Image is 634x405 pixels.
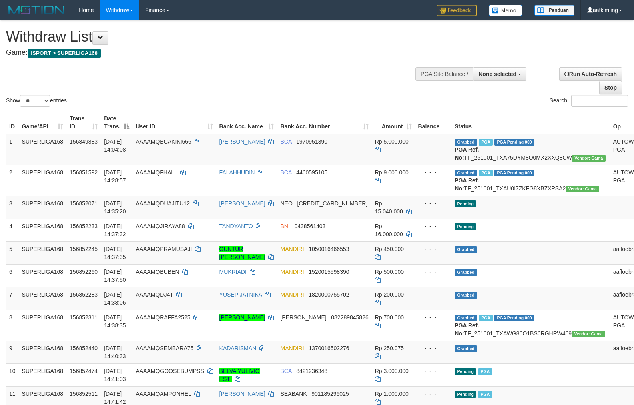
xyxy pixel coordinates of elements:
[6,165,19,196] td: 2
[280,269,304,275] span: MANDIRI
[6,4,67,16] img: MOTION_logo.png
[571,95,628,107] input: Search:
[572,155,606,162] span: Vendor URL: https://trx31.1velocity.biz
[375,138,409,145] span: Rp 5.000.000
[280,391,307,397] span: SEABANK
[455,315,477,321] span: Grabbed
[19,165,67,196] td: SUPERLIGA168
[70,200,98,207] span: 156852071
[19,219,67,241] td: SUPERLIGA168
[534,5,574,16] img: panduan.png
[219,246,265,260] a: GUNTUR [PERSON_NAME]
[19,134,67,165] td: SUPERLIGA168
[6,111,19,134] th: ID
[104,368,126,382] span: [DATE] 14:41:03
[104,314,126,329] span: [DATE] 14:38:35
[101,111,132,134] th: Date Trans.: activate to sort column descending
[219,269,247,275] a: MUKRIADI
[136,269,179,275] span: AAAAMQBUBEN
[311,391,349,397] span: Copy 901185296025 to clipboard
[70,223,98,229] span: 156852233
[418,199,449,207] div: - - -
[6,341,19,363] td: 9
[309,269,349,275] span: Copy 1520015598390 to clipboard
[280,291,304,298] span: MANDIRI
[6,363,19,386] td: 10
[418,268,449,276] div: - - -
[280,200,292,207] span: NEO
[455,146,479,161] b: PGA Ref. No:
[136,246,192,252] span: AAAAMQPRAMUSAJI
[451,310,610,341] td: TF_251001_TXAWG86O1BS6RGHRW469
[375,269,404,275] span: Rp 500.000
[550,95,628,107] label: Search:
[70,368,98,374] span: 156852474
[478,71,516,77] span: None selected
[473,67,526,81] button: None selected
[219,391,265,397] a: [PERSON_NAME]
[489,5,522,16] img: Button%20Memo.svg
[6,196,19,219] td: 3
[136,345,193,351] span: AAAAMQSEMBARA75
[6,310,19,341] td: 8
[418,222,449,230] div: - - -
[451,134,610,165] td: TF_251001_TXA75DYM8O0MX2XXQ8CW
[455,200,476,207] span: Pending
[375,345,404,351] span: Rp 250.075
[6,287,19,310] td: 7
[136,291,173,298] span: AAAAMQDJ4T
[437,5,477,16] img: Feedback.jpg
[415,111,452,134] th: Balance
[418,367,449,375] div: - - -
[455,223,476,230] span: Pending
[70,345,98,351] span: 156852440
[6,29,415,45] h1: Withdraw List
[70,269,98,275] span: 156852260
[295,223,326,229] span: Copy 0438561403 to clipboard
[19,287,67,310] td: SUPERLIGA168
[375,368,409,374] span: Rp 3.000.000
[415,67,473,81] div: PGA Site Balance /
[280,368,291,374] span: BCA
[375,391,409,397] span: Rp 1.000.000
[104,138,126,153] span: [DATE] 14:04:08
[418,313,449,321] div: - - -
[136,368,204,374] span: AAAAMQGOOSEBUMPSS
[296,169,327,176] span: Copy 4460595105 to clipboard
[455,246,477,253] span: Grabbed
[599,81,622,94] a: Stop
[566,186,599,192] span: Vendor URL: https://trx31.1velocity.biz
[70,138,98,145] span: 156849883
[494,170,534,176] span: PGA Pending
[451,111,610,134] th: Status
[280,345,304,351] span: MANDIRI
[375,246,404,252] span: Rp 450.000
[280,246,304,252] span: MANDIRI
[136,138,191,145] span: AAAAMQBCAKIKI666
[455,139,477,146] span: Grabbed
[19,241,67,264] td: SUPERLIGA168
[455,391,476,398] span: Pending
[219,200,265,207] a: [PERSON_NAME]
[309,291,349,298] span: Copy 1820000755702 to clipboard
[559,67,622,81] a: Run Auto-Refresh
[104,291,126,306] span: [DATE] 14:38:06
[479,170,493,176] span: Marked by aafsoycanthlai
[219,314,265,321] a: [PERSON_NAME]
[455,368,476,375] span: Pending
[418,291,449,299] div: - - -
[19,264,67,287] td: SUPERLIGA168
[451,165,610,196] td: TF_251001_TXAU0I7ZKFG8XBZXPSA2
[70,391,98,397] span: 156852511
[479,139,493,146] span: Marked by aafsoycanthlai
[375,169,409,176] span: Rp 9.000.000
[136,314,190,321] span: AAAAMQRAFFA2525
[277,111,371,134] th: Bank Acc. Number: activate to sort column ascending
[494,139,534,146] span: PGA Pending
[296,138,327,145] span: Copy 1970951390 to clipboard
[132,111,216,134] th: User ID: activate to sort column ascending
[455,170,477,176] span: Grabbed
[70,246,98,252] span: 156852245
[455,269,477,276] span: Grabbed
[136,169,177,176] span: AAAAMQFHALL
